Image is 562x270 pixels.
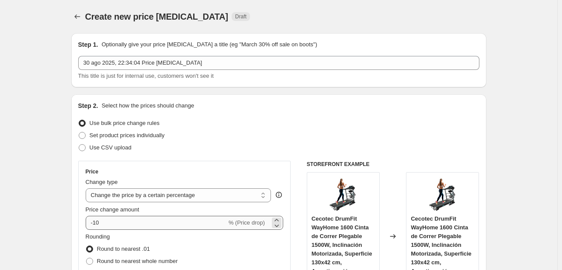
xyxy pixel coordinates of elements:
[229,219,265,226] span: % (Price drop)
[85,12,229,21] span: Create new price [MEDICAL_DATA]
[90,120,160,126] span: Use bulk price change rules
[78,101,98,110] h2: Step 2.
[90,144,132,151] span: Use CSV upload
[86,216,227,230] input: -15
[97,258,178,264] span: Round to nearest whole number
[86,233,110,240] span: Rounding
[97,246,150,252] span: Round to nearest .01
[235,13,246,20] span: Draft
[274,190,283,199] div: help
[86,168,98,175] h3: Price
[101,101,194,110] p: Select how the prices should change
[78,40,98,49] h2: Step 1.
[71,10,83,23] button: Price change jobs
[101,40,317,49] p: Optionally give your price [MEDICAL_DATA] a title (eg "March 30% off sale on boots")
[307,161,479,168] h6: STOREFRONT EXAMPLE
[86,179,118,185] span: Change type
[86,206,139,213] span: Price change amount
[425,177,460,212] img: 71Es4NGCUZL_80x.jpg
[326,177,361,212] img: 71Es4NGCUZL_80x.jpg
[90,132,165,138] span: Set product prices individually
[78,73,214,79] span: This title is just for internal use, customers won't see it
[78,56,479,70] input: 30% off holiday sale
